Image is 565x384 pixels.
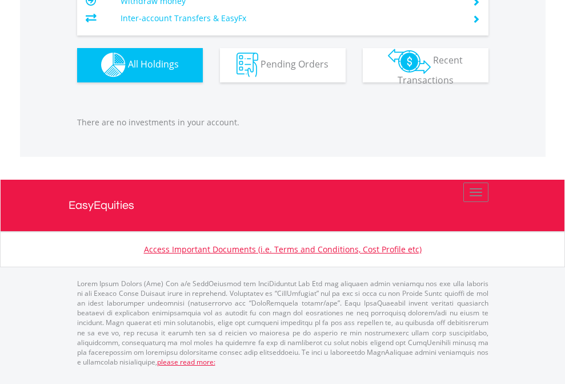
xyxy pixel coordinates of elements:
[69,180,497,231] a: EasyEquities
[121,10,458,27] td: Inter-account Transfers & EasyFx
[77,279,488,367] p: Lorem Ipsum Dolors (Ame) Con a/e SeddOeiusmod tem InciDiduntut Lab Etd mag aliquaen admin veniamq...
[77,48,203,82] button: All Holdings
[77,117,488,128] p: There are no investments in your account.
[398,54,463,86] span: Recent Transactions
[363,48,488,82] button: Recent Transactions
[388,49,431,74] img: transactions-zar-wht.png
[157,357,215,367] a: please read more:
[144,244,422,255] a: Access Important Documents (i.e. Terms and Conditions, Cost Profile etc)
[237,53,258,77] img: pending_instructions-wht.png
[220,48,346,82] button: Pending Orders
[261,58,328,70] span: Pending Orders
[101,53,126,77] img: holdings-wht.png
[128,58,179,70] span: All Holdings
